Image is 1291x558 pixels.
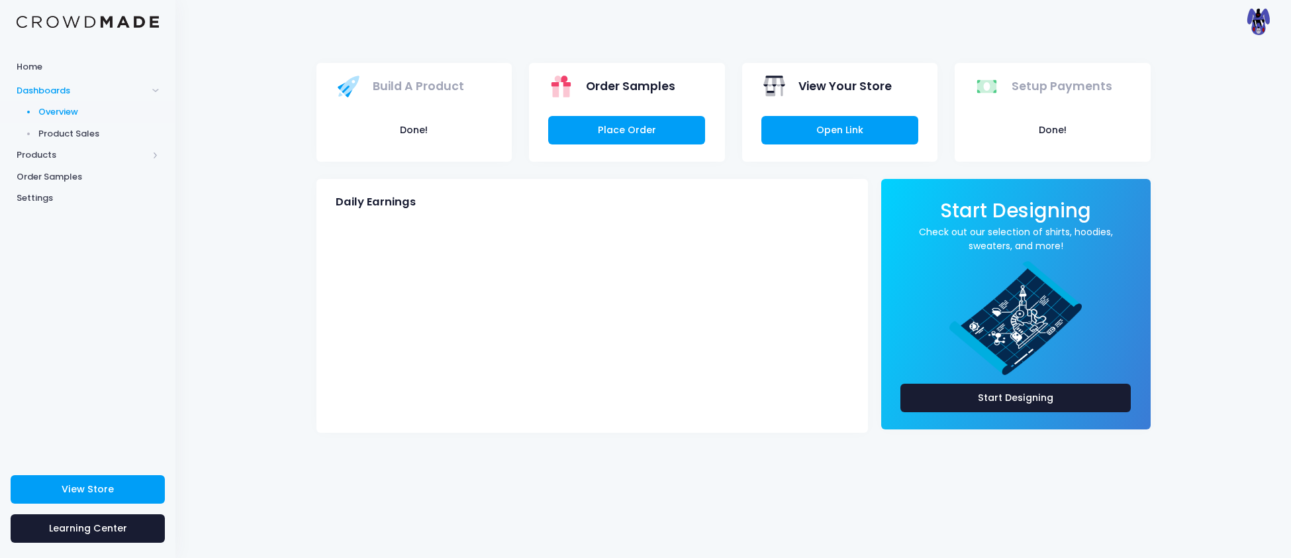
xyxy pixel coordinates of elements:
[38,105,160,119] span: Overview
[900,225,1131,253] a: Check out our selection of shirts, hoodies, sweaters, and more!
[17,60,159,74] span: Home
[798,78,892,95] span: View Your Store
[974,116,1131,144] button: Done!
[336,116,493,144] button: Done!
[11,475,165,504] a: View Store
[900,384,1131,412] a: Start Designing
[1245,9,1271,35] img: User
[586,78,675,95] span: Order Samples
[62,482,114,496] span: View Store
[17,84,148,97] span: Dashboards
[548,116,705,144] a: Place Order
[11,514,165,543] a: Learning Center
[940,197,1091,224] span: Start Designing
[373,78,464,95] span: Build A Product
[761,116,918,144] a: Open Link
[940,208,1091,221] a: Start Designing
[17,16,159,28] img: Logo
[17,192,159,205] span: Settings
[49,522,127,535] span: Learning Center
[38,127,160,140] span: Product Sales
[17,170,159,184] span: Order Samples
[1012,78,1112,95] span: Setup Payments
[336,195,416,209] span: Daily Earnings
[17,148,148,162] span: Products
